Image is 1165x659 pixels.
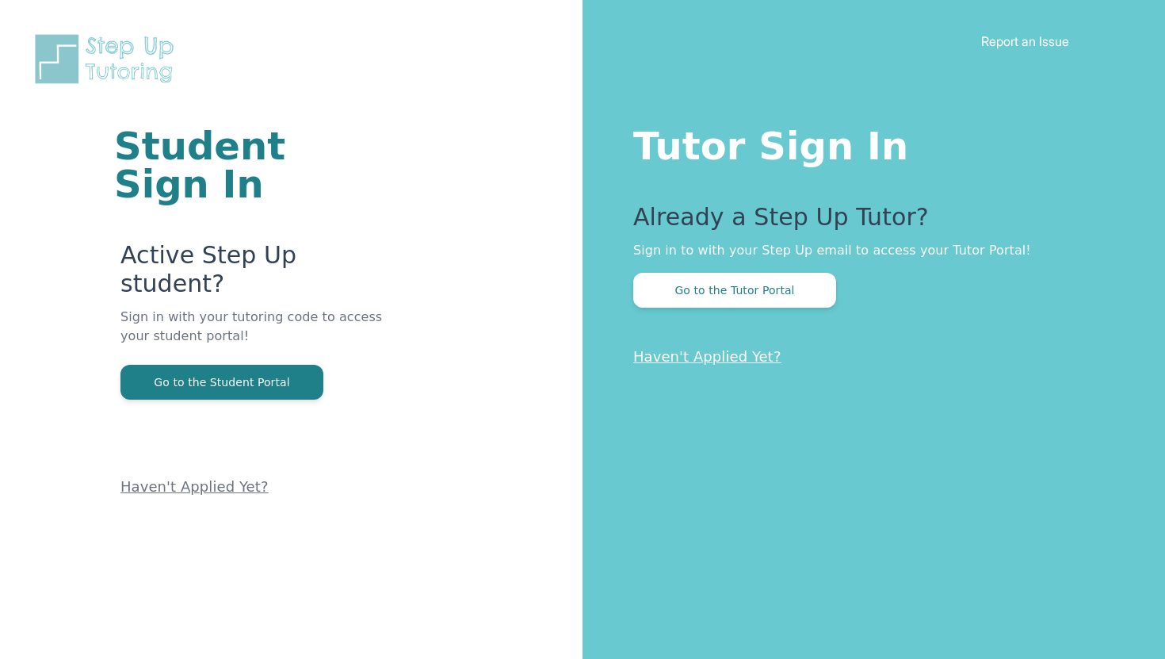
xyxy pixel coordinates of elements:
[633,203,1102,241] p: Already a Step Up Tutor?
[633,282,836,297] a: Go to the Tutor Portal
[633,121,1102,165] h1: Tutor Sign In
[120,478,269,495] a: Haven't Applied Yet?
[120,241,392,308] p: Active Step Up student?
[633,348,781,365] a: Haven't Applied Yet?
[32,32,184,86] img: Step Up Tutoring horizontal logo
[633,241,1102,260] p: Sign in to with your Step Up email to access your Tutor Portal!
[633,273,836,308] button: Go to the Tutor Portal
[120,365,323,400] button: Go to the Student Portal
[120,374,323,389] a: Go to the Student Portal
[120,308,392,365] p: Sign in with your tutoring code to access your student portal!
[981,33,1069,49] a: Report an Issue
[114,127,392,203] h1: Student Sign In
